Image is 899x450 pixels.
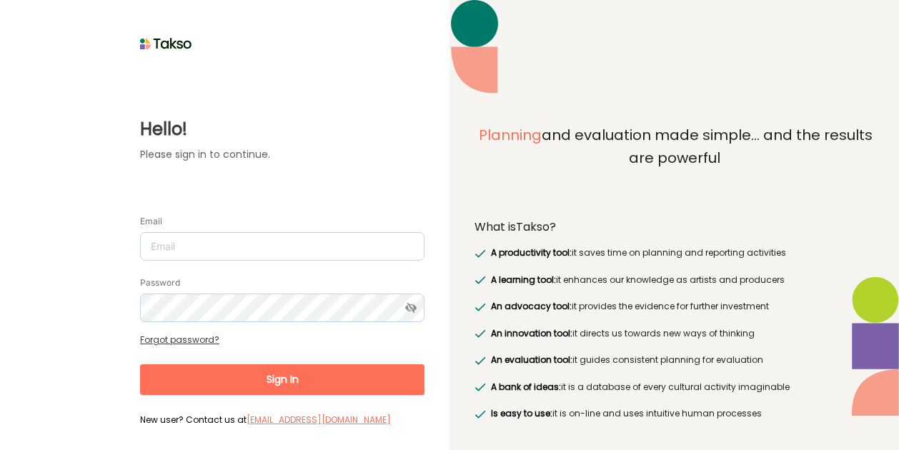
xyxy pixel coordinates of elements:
[488,299,769,314] label: it provides the evidence for further investment
[475,410,486,419] img: greenRight
[475,276,486,284] img: greenRight
[247,414,391,426] a: [EMAIL_ADDRESS][DOMAIN_NAME]
[491,274,556,286] span: A learning tool:
[491,354,572,366] span: An evaluation tool:
[475,220,556,234] label: What is
[488,273,785,287] label: it enhances our knowledge as artists and producers
[140,33,192,54] img: taksoLoginLogo
[140,364,424,395] button: Sign In
[516,219,556,235] span: Takso?
[475,356,486,365] img: greenRight
[140,216,162,227] label: Email
[247,413,391,427] label: [EMAIL_ADDRESS][DOMAIN_NAME]
[475,329,486,338] img: greenRight
[491,407,552,419] span: Is easy to use:
[475,249,486,258] img: greenRight
[491,300,572,312] span: An advocacy tool:
[140,232,424,261] input: Email
[140,147,424,162] label: Please sign in to continue.
[488,326,755,341] label: it directs us towards new ways of thinking
[488,353,763,367] label: it guides consistent planning for evaluation
[488,406,762,421] label: it is on-line and uses intuitive human processes
[491,381,561,393] span: A bank of ideas:
[475,124,874,201] label: and evaluation made simple... and the results are powerful
[475,303,486,311] img: greenRight
[140,334,219,346] a: Forgot password?
[475,383,486,391] img: greenRight
[488,380,790,394] label: it is a database of every cultural activity imaginable
[491,246,572,259] span: A productivity tool:
[140,277,180,289] label: Password
[488,246,786,260] label: it saves time on planning and reporting activities
[491,327,572,339] span: An innovation tool:
[140,413,424,426] label: New user? Contact us at
[140,116,424,142] label: Hello!
[479,125,542,145] span: Planning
